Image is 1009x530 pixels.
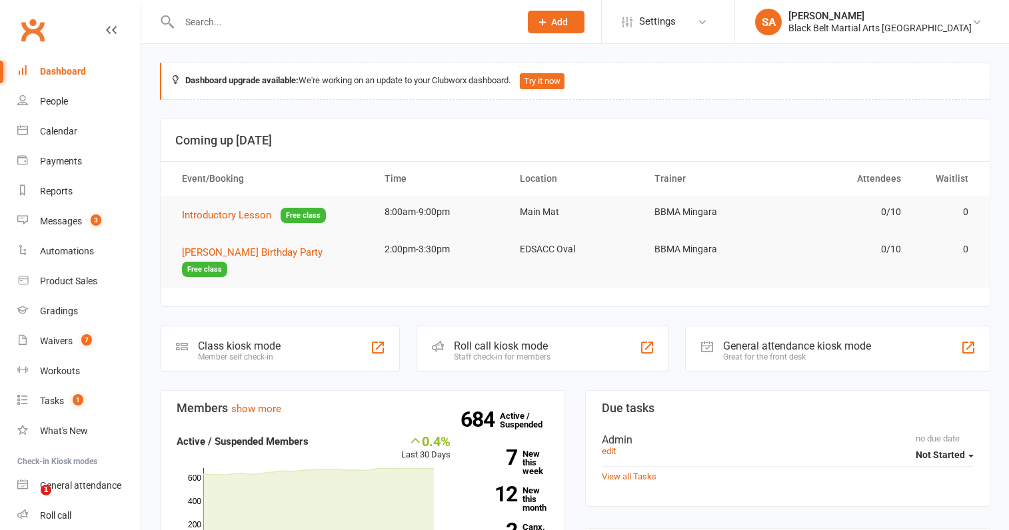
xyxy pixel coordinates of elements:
a: edit [602,446,616,456]
div: Admin [602,433,974,446]
a: 684Active / Suspended [500,401,558,439]
strong: Dashboard upgrade available: [185,75,299,85]
strong: Active / Suspended Members [177,435,309,447]
a: Dashboard [17,57,141,87]
div: Waivers [40,336,73,346]
span: 1 [73,394,83,405]
td: EDSACC Oval [508,234,643,265]
div: Roll call [40,510,71,521]
a: People [17,87,141,117]
div: Last 30 Days [401,433,451,462]
td: 0/10 [778,234,913,265]
span: Free class [182,262,227,277]
span: Introductory Lesson [182,209,271,221]
div: General attendance kiosk mode [723,340,871,352]
div: Roll call kiosk mode [454,340,550,352]
div: 0.4% [401,433,451,448]
button: [PERSON_NAME] Birthday PartyFree class [182,244,361,277]
a: Gradings [17,296,141,326]
div: What's New [40,425,88,436]
button: Add [528,11,584,33]
button: Introductory LessonFree class [182,207,326,224]
div: Tasks [40,396,64,406]
a: What's New [17,416,141,446]
div: Payments [40,156,82,166]
td: 0 [913,234,980,265]
a: Waivers 7 [17,326,141,356]
div: Calendar [40,126,77,136]
th: Trainer [642,162,778,196]
span: [PERSON_NAME] Birthday Party [182,246,323,258]
div: Class kiosk mode [198,340,281,352]
span: 1 [41,485,51,495]
th: Location [508,162,643,196]
a: Tasks 1 [17,386,141,416]
a: 7New this week [471,449,548,475]
span: Settings [639,7,676,37]
h3: Members [177,401,548,415]
div: Workouts [40,366,80,376]
strong: 7 [471,447,517,467]
td: BBMA Mingara [642,234,778,265]
th: Waitlist [913,162,980,196]
a: Clubworx [16,13,49,47]
div: Automations [40,246,94,256]
div: General attendance [40,480,121,491]
div: Messages [40,216,82,226]
span: 7 [81,334,92,346]
h3: Coming up [DATE] [175,134,975,147]
th: Event/Booking [170,162,373,196]
a: Automations [17,236,141,266]
button: Not Started [916,443,974,467]
a: Messages 3 [17,206,141,236]
strong: 12 [471,484,517,504]
a: General attendance kiosk mode [17,471,141,501]
th: Attendees [778,162,913,196]
a: View all Tasks [602,471,656,481]
div: [PERSON_NAME] [788,10,972,22]
a: Payments [17,146,141,176]
a: Workouts [17,356,141,386]
div: Gradings [40,306,78,316]
div: People [40,96,68,107]
td: Main Mat [508,196,643,228]
a: Calendar [17,117,141,146]
div: Black Belt Martial Arts [GEOGRAPHIC_DATA] [788,22,972,34]
div: Great for the front desk [723,352,871,362]
span: Not Started [916,449,965,460]
div: Dashboard [40,66,86,77]
span: 3 [91,214,101,226]
a: show more [231,403,281,415]
span: Add [551,17,568,27]
div: Staff check-in for members [454,352,550,362]
th: Time [373,162,508,196]
td: 8:00am-9:00pm [373,196,508,228]
input: Search... [175,13,510,31]
td: BBMA Mingara [642,196,778,228]
div: SA [755,9,782,35]
td: 0 [913,196,980,228]
div: Product Sales [40,276,97,286]
td: 2:00pm-3:30pm [373,234,508,265]
span: Free class [281,208,326,223]
h3: Due tasks [602,401,974,415]
iframe: Intercom live chat [13,485,45,517]
div: Member self check-in [198,352,281,362]
div: We're working on an update to your Clubworx dashboard. [160,63,990,100]
button: Try it now [520,73,564,89]
strong: 684 [461,409,500,429]
a: 12New this month [471,486,548,512]
td: 0/10 [778,196,913,228]
div: Reports [40,186,73,196]
a: Product Sales [17,266,141,296]
a: Reports [17,176,141,206]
